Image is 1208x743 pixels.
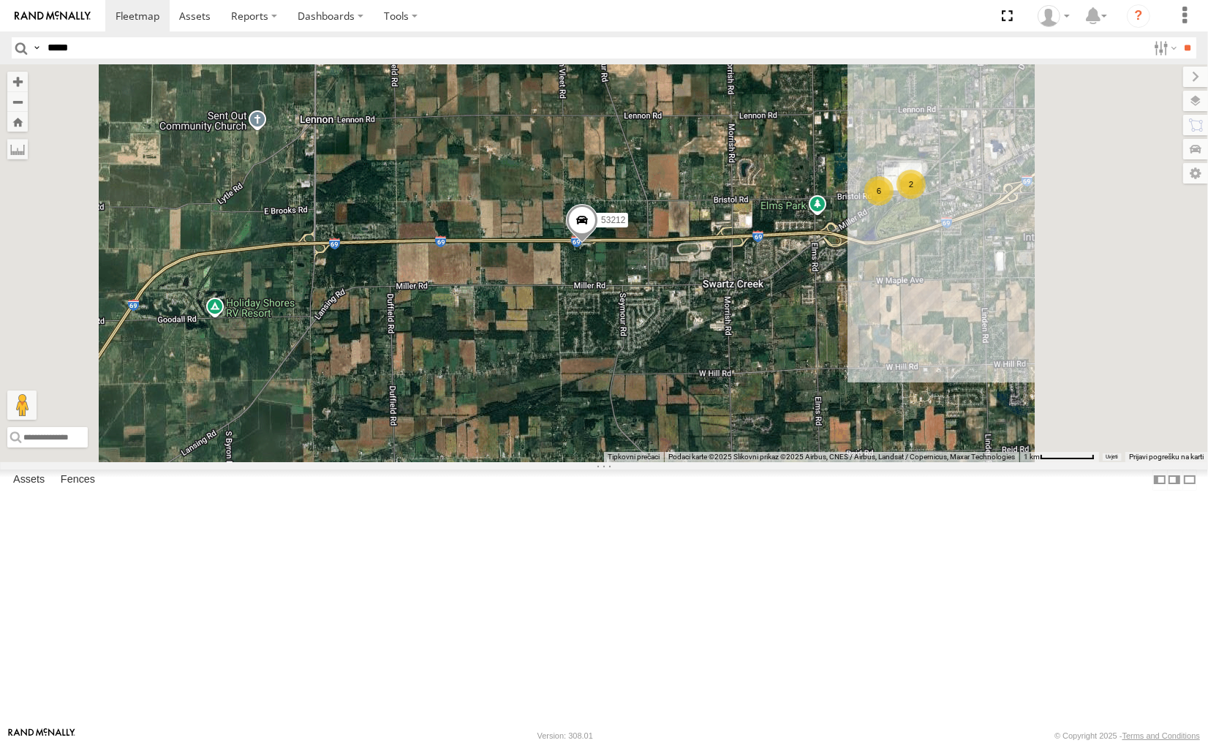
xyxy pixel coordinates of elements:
label: Dock Summary Table to the Right [1167,469,1182,491]
label: Hide Summary Table [1182,469,1197,491]
div: Miky Transport [1033,5,1075,27]
label: Fences [53,470,102,491]
div: Version: 308.01 [537,731,593,740]
button: Mjerilo karte: 1 km naprema 71 piksela [1019,452,1099,462]
button: Povucite Pegmana na kartu da biste otvorili Street View [7,391,37,420]
label: Measure [7,139,28,159]
div: 6 [864,176,894,205]
span: 53212 [601,215,625,225]
button: Zoom in [7,72,28,91]
div: 2 [896,170,926,199]
a: Uvjeti (otvara se u novoj kartici) [1106,453,1118,459]
img: rand-logo.svg [15,11,91,21]
label: Dock Summary Table to the Left [1152,469,1167,491]
label: Map Settings [1183,163,1208,184]
span: Podaci karte ©2025 Slikovni prikaz ©2025 Airbus, CNES / Airbus, Landsat / Copernicus, Maxar Techn... [668,453,1015,461]
label: Search Filter Options [1148,37,1179,59]
button: Zoom Home [7,112,28,132]
div: © Copyright 2025 - [1054,731,1200,740]
button: Zoom out [7,91,28,112]
a: Visit our Website [8,728,75,743]
button: Tipkovni prečaci [608,452,660,462]
label: Assets [6,470,52,491]
a: Terms and Conditions [1122,731,1200,740]
a: Prijavi pogrešku na karti [1129,453,1204,461]
span: 1 km [1024,453,1040,461]
i: ? [1127,4,1150,28]
label: Search Query [31,37,42,59]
